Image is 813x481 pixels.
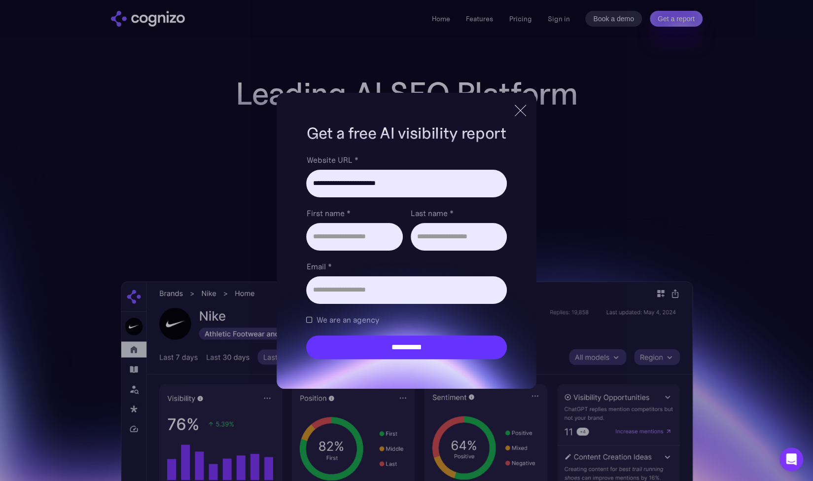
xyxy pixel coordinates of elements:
label: Website URL * [306,154,506,166]
h1: Get a free AI visibility report [306,122,506,144]
label: First name * [306,207,402,219]
label: Last name * [411,207,507,219]
label: Email * [306,260,506,272]
span: We are an agency [316,314,379,326]
form: Brand Report Form [306,154,506,359]
div: Open Intercom Messenger [779,447,803,471]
